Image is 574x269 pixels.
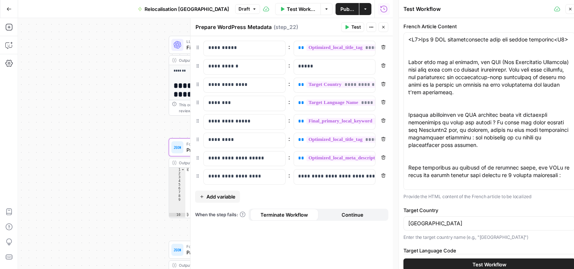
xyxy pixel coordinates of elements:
button: Draft [235,4,260,14]
button: Test Workflow [275,3,321,15]
div: 4 [169,179,185,183]
span: Continue [342,211,363,219]
button: Relocalisation [GEOGRAPHIC_DATA] [133,3,234,15]
a: When the step fails: [195,211,246,218]
span: : [288,61,290,70]
span: Publish [340,5,354,13]
div: 9 [169,198,185,213]
span: Test [351,24,361,31]
div: Format JSONPrepare WordPress MetadataStep 22Output{ "post_title":"", "post_status":"draft", "targ... [169,138,286,218]
div: 8 [169,194,185,198]
div: This output is too large & has been abbreviated for review. to view the full content. [179,102,282,114]
button: Test [341,22,364,32]
span: : [288,171,290,180]
div: 5 [169,183,185,186]
span: : [288,116,290,125]
span: Add variable [206,193,235,200]
button: Publish [335,3,359,15]
span: : [288,153,290,162]
div: Output [179,57,265,63]
div: Output [179,262,265,268]
span: Relocalisation [GEOGRAPHIC_DATA] [145,5,229,13]
button: Add variable [195,191,240,203]
button: Continue [319,209,387,221]
span: : [288,97,290,106]
span: Toggle code folding, rows 1 through 10 [181,168,185,171]
span: Terminate Workflow [260,211,308,219]
div: 2 [169,171,185,175]
div: 7 [169,190,185,194]
span: ( step_22 ) [274,23,298,31]
span: Test Workflow [472,261,506,268]
span: Draft [239,6,250,12]
span: : [288,79,290,88]
div: 1 [169,168,185,171]
div: 10 [169,213,185,217]
span: Test Workflow [287,5,316,13]
span: : [288,42,290,51]
div: 3 [169,175,185,179]
textarea: Prepare WordPress Metadata [195,23,272,31]
span: : [288,134,290,143]
div: Output [179,160,265,166]
div: 6 [169,186,185,190]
